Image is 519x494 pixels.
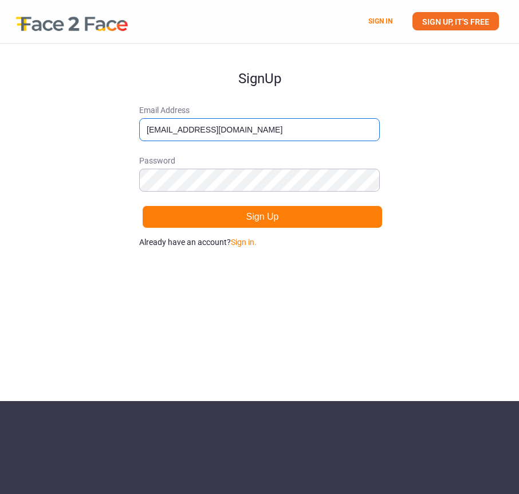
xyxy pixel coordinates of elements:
span: Password [139,155,380,166]
h1: Sign Up [139,44,380,86]
button: Sign Up [142,205,383,228]
p: Already have an account? [139,236,380,248]
a: Sign in. [231,238,257,247]
a: SIGN IN [368,17,392,25]
a: SIGN UP, IT'S FREE [412,12,499,30]
input: Email Address [139,118,380,141]
input: Password [139,169,380,192]
span: Email Address [139,104,380,116]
